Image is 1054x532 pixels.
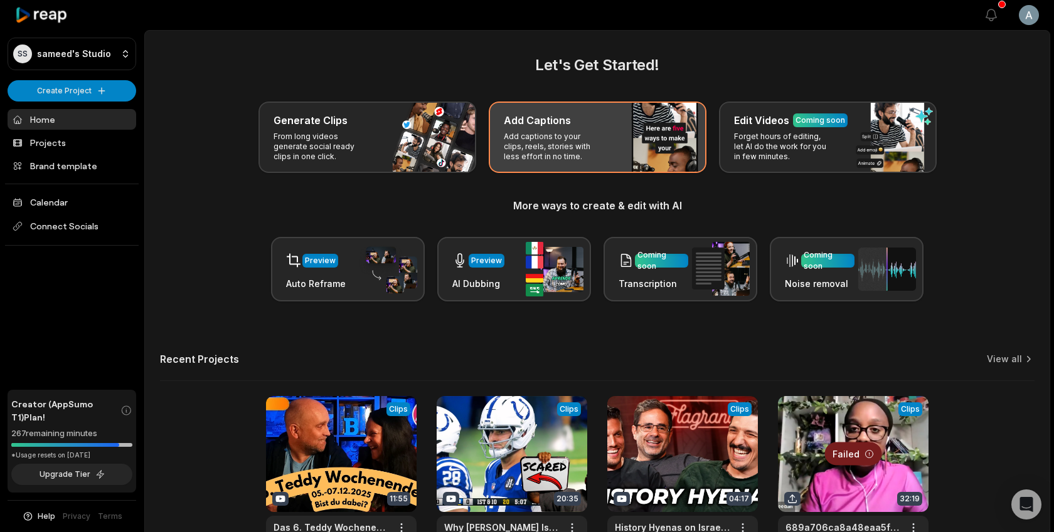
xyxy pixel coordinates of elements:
img: ai_dubbing.png [526,242,583,296]
div: Coming soon [804,249,852,272]
span: Help [38,511,55,522]
a: Privacy [63,511,90,522]
div: *Usage resets on [DATE] [11,451,132,460]
h3: More ways to create & edit with AI [160,198,1035,213]
p: Add captions to your clips, reels, stories with less effort in no time. [504,132,601,162]
div: Coming soon [637,249,686,272]
button: Upgrade Tier [11,464,132,485]
h3: Add Captions [504,113,571,128]
button: Help [22,511,55,522]
p: Forget hours of editing, let AI do the work for you in few minutes. [734,132,831,162]
p: From long videos generate social ready clips in one click. [274,132,371,162]
div: SS [13,44,32,63]
h3: Transcription [619,277,688,290]
h3: Edit Videos [734,113,789,128]
h2: Recent Projects [160,353,239,365]
a: Projects [8,132,136,153]
div: Open Intercom Messenger [1011,489,1041,519]
h2: Let's Get Started! [160,54,1035,76]
div: Preview [471,255,502,266]
h3: Generate Clips [274,113,348,128]
h3: Noise removal [785,277,854,290]
a: Terms [98,511,122,522]
a: Brand template [8,155,136,176]
img: auto_reframe.png [359,245,417,294]
h3: AI Dubbing [452,277,504,290]
div: Coming soon [796,115,845,126]
button: Create Project [8,80,136,102]
a: View all [987,353,1022,365]
div: 267 remaining minutes [11,427,132,440]
a: Calendar [8,192,136,212]
p: sameed's Studio [37,48,111,60]
h3: Auto Reframe [286,277,346,290]
a: Home [8,109,136,130]
span: Creator (AppSumo T1) Plan! [11,397,120,424]
span: Connect Socials [8,215,136,237]
img: noise_removal.png [858,248,916,291]
img: transcription.png [692,242,750,296]
div: Preview [305,255,336,266]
